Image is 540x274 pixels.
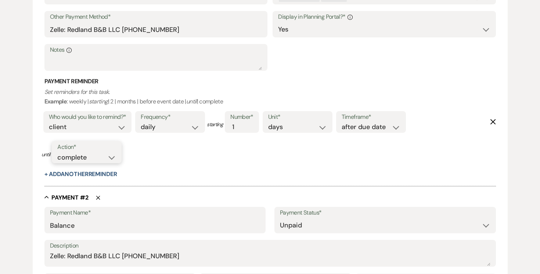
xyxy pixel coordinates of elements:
[42,151,50,158] span: until
[44,171,117,177] button: + AddAnotherReminder
[342,112,400,123] label: Timeframe*
[186,98,197,105] i: until
[50,12,262,22] label: Other Payment Method*
[207,121,223,128] span: starting
[50,208,260,218] label: Payment Name*
[268,112,327,123] label: Unit*
[141,112,199,123] label: Frequency*
[57,142,116,153] label: Action*
[44,77,496,85] h3: Payment Reminder
[278,12,490,22] label: Display in Planning Portal?*
[44,98,67,105] b: Example
[280,208,490,218] label: Payment Status*
[44,88,110,96] i: Set reminders for this task.
[50,45,262,55] label: Notes
[49,112,126,123] label: Who would you like to remind?*
[44,87,496,106] p: : weekly | | 2 | months | before event date | | complete
[50,241,490,251] label: Description
[51,194,89,202] h5: Payment # 2
[89,98,108,105] i: starting
[230,112,253,123] label: Number*
[50,251,490,266] textarea: Zelle: Redland B&B LLC [PHONE_NUMBER]
[44,194,89,201] button: Payment #2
